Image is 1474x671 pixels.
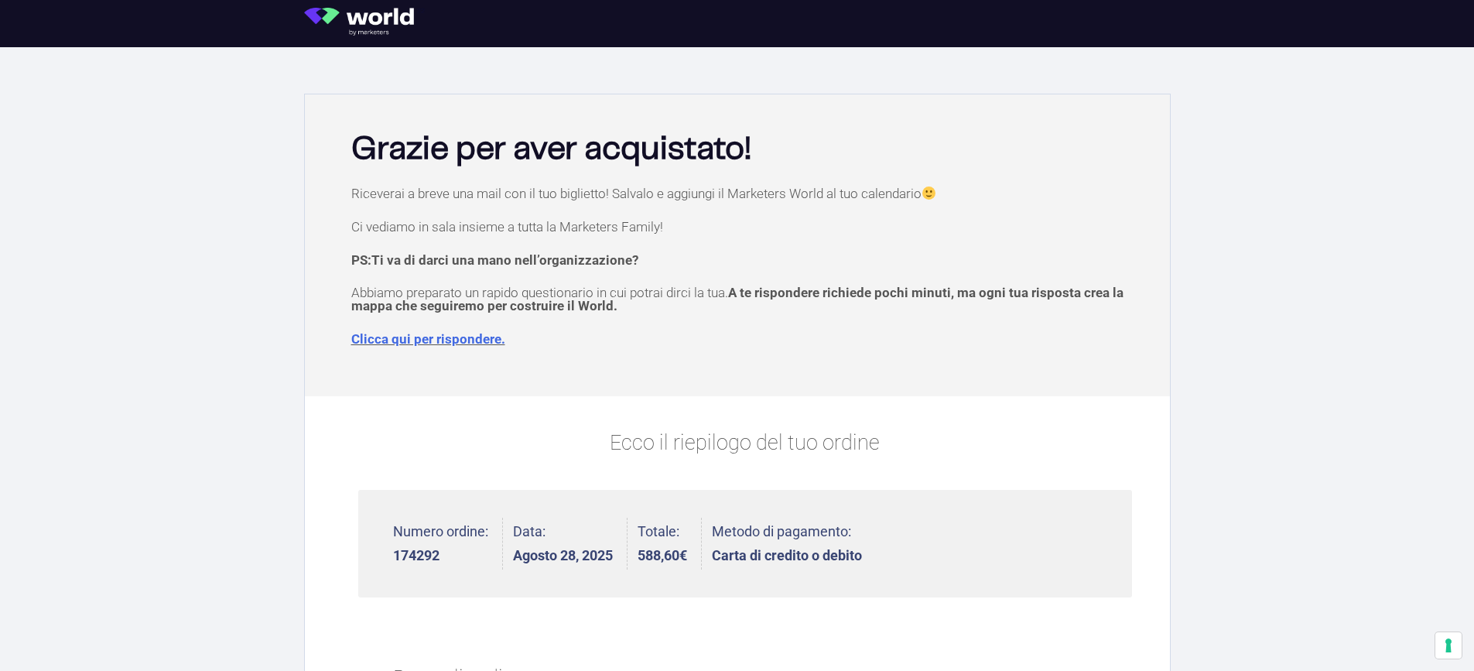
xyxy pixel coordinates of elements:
p: Riceverai a breve una mail con il tuo biglietto! Salvalo e aggiungi il Marketers World al tuo cal... [351,187,1139,200]
button: Le tue preferenze relative al consenso per le tecnologie di tracciamento [1435,632,1462,659]
strong: Agosto 28, 2025 [513,549,613,563]
p: Ci vediamo in sala insieme a tutta la Marketers Family! [351,221,1139,234]
strong: PS: [351,252,638,268]
img: 🙂 [922,187,935,200]
li: Data: [513,518,628,570]
strong: 174292 [393,549,488,563]
strong: Carta di credito o debito [712,549,862,563]
b: Grazie per aver acquistato! [351,134,751,165]
span: € [679,547,687,563]
bdi: 588,60 [638,547,687,563]
li: Totale: [638,518,702,570]
li: Numero ordine: [393,518,503,570]
span: A te rispondere richiede pochi minuti, ma ogni tua risposta crea la mappa che seguiremo per costr... [351,285,1123,313]
span: Ti va di darci una mano nell’organizzazione? [371,252,638,268]
li: Metodo di pagamento: [712,518,862,570]
p: Abbiamo preparato un rapido questionario in cui potrai dirci la tua. [351,286,1139,313]
a: Clicca qui per rispondere. [351,331,505,347]
p: Ecco il riepilogo del tuo ordine [358,427,1132,459]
